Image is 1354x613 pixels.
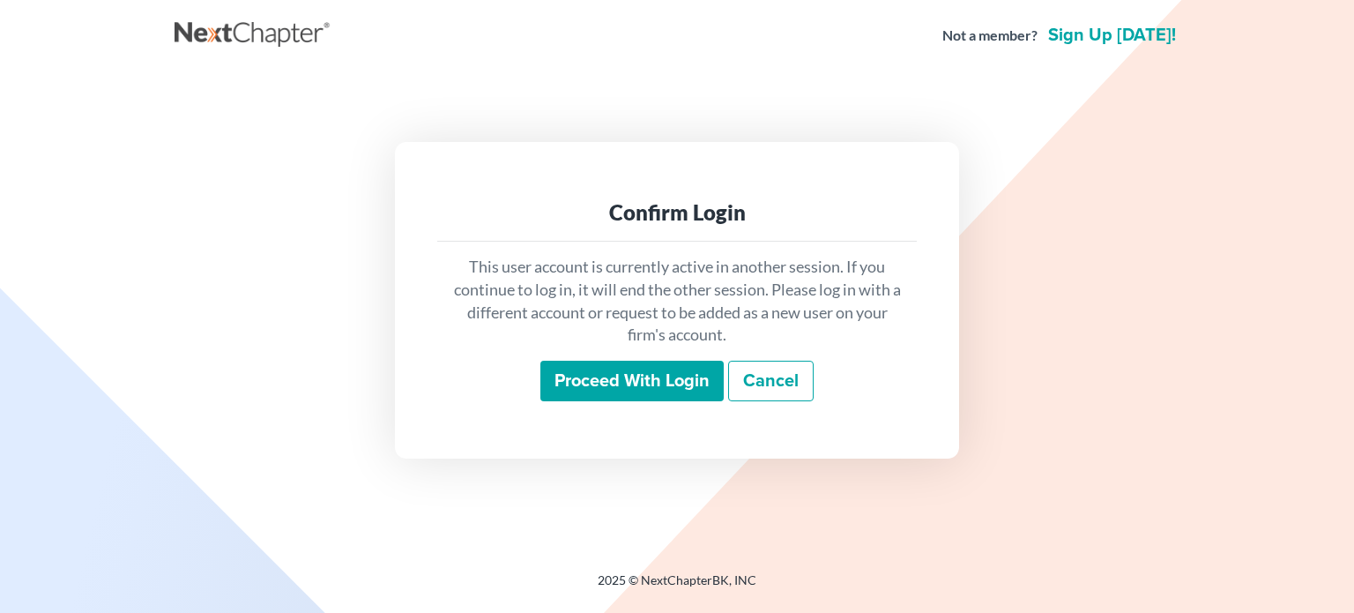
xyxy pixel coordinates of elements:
div: 2025 © NextChapterBK, INC [175,572,1179,603]
div: Confirm Login [451,198,903,227]
strong: Not a member? [942,26,1038,46]
a: Sign up [DATE]! [1045,26,1179,44]
a: Cancel [728,361,814,401]
p: This user account is currently active in another session. If you continue to log in, it will end ... [451,256,903,347]
input: Proceed with login [540,361,724,401]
